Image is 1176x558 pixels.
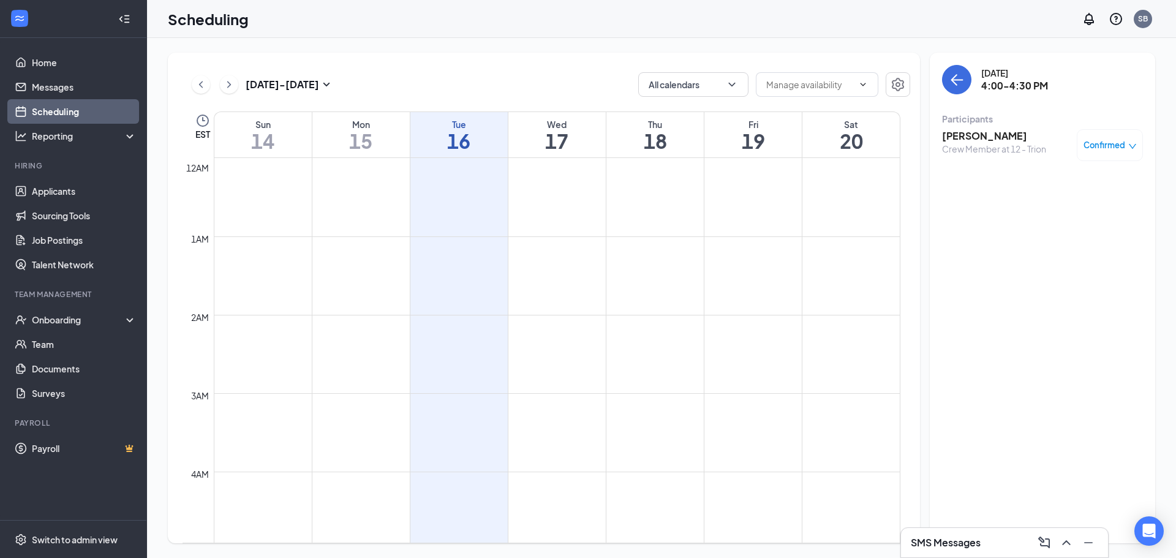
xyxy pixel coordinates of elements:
[704,112,802,157] a: September 19, 2025
[32,130,137,142] div: Reporting
[32,203,137,228] a: Sourcing Tools
[981,67,1048,79] div: [DATE]
[312,112,410,157] a: September 15, 2025
[1082,12,1096,26] svg: Notifications
[214,130,312,151] h1: 14
[32,436,137,461] a: PayrollCrown
[1134,516,1164,546] div: Open Intercom Messenger
[606,112,704,157] a: September 18, 2025
[15,289,134,300] div: Team Management
[220,75,238,94] button: ChevronRight
[195,113,210,128] svg: Clock
[766,78,853,91] input: Manage availability
[32,179,137,203] a: Applicants
[32,314,126,326] div: Onboarding
[214,118,312,130] div: Sun
[858,80,868,89] svg: ChevronDown
[32,332,137,356] a: Team
[410,118,508,130] div: Tue
[189,232,211,246] div: 1am
[886,72,910,97] button: Settings
[1035,533,1054,552] button: ComposeMessage
[802,118,900,130] div: Sat
[606,118,704,130] div: Thu
[32,50,137,75] a: Home
[508,112,606,157] a: September 17, 2025
[32,381,137,405] a: Surveys
[214,112,312,157] a: September 14, 2025
[704,130,802,151] h1: 19
[246,78,319,91] h3: [DATE] - [DATE]
[802,130,900,151] h1: 20
[184,161,211,175] div: 12am
[508,118,606,130] div: Wed
[312,118,410,130] div: Mon
[32,533,118,546] div: Switch to admin view
[410,130,508,151] h1: 16
[1037,535,1052,550] svg: ComposeMessage
[704,118,802,130] div: Fri
[15,160,134,171] div: Hiring
[189,311,211,324] div: 2am
[32,75,137,99] a: Messages
[15,533,27,546] svg: Settings
[223,77,235,92] svg: ChevronRight
[319,77,334,92] svg: SmallChevronDown
[1084,139,1125,151] span: Confirmed
[32,99,137,124] a: Scheduling
[118,13,130,25] svg: Collapse
[1109,12,1123,26] svg: QuestionInfo
[32,356,137,381] a: Documents
[638,72,748,97] button: All calendarsChevronDown
[1128,142,1137,151] span: down
[1138,13,1148,24] div: SB
[508,130,606,151] h1: 17
[949,72,964,87] svg: ArrowLeft
[911,536,981,549] h3: SMS Messages
[195,128,210,140] span: EST
[981,79,1048,92] h3: 4:00-4:30 PM
[312,130,410,151] h1: 15
[1079,533,1098,552] button: Minimize
[802,112,900,157] a: September 20, 2025
[189,389,211,402] div: 3am
[15,130,27,142] svg: Analysis
[32,252,137,277] a: Talent Network
[195,77,207,92] svg: ChevronLeft
[168,9,249,29] h1: Scheduling
[942,113,1143,125] div: Participants
[192,75,210,94] button: ChevronLeft
[606,130,704,151] h1: 18
[1059,535,1074,550] svg: ChevronUp
[15,314,27,326] svg: UserCheck
[1081,535,1096,550] svg: Minimize
[410,112,508,157] a: September 16, 2025
[32,228,137,252] a: Job Postings
[891,77,905,92] svg: Settings
[13,12,26,25] svg: WorkstreamLogo
[189,467,211,481] div: 4am
[1057,533,1076,552] button: ChevronUp
[726,78,738,91] svg: ChevronDown
[942,143,1046,155] div: Crew Member at 12 - Trion
[942,129,1046,143] h3: [PERSON_NAME]
[15,418,134,428] div: Payroll
[942,65,971,94] button: back-button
